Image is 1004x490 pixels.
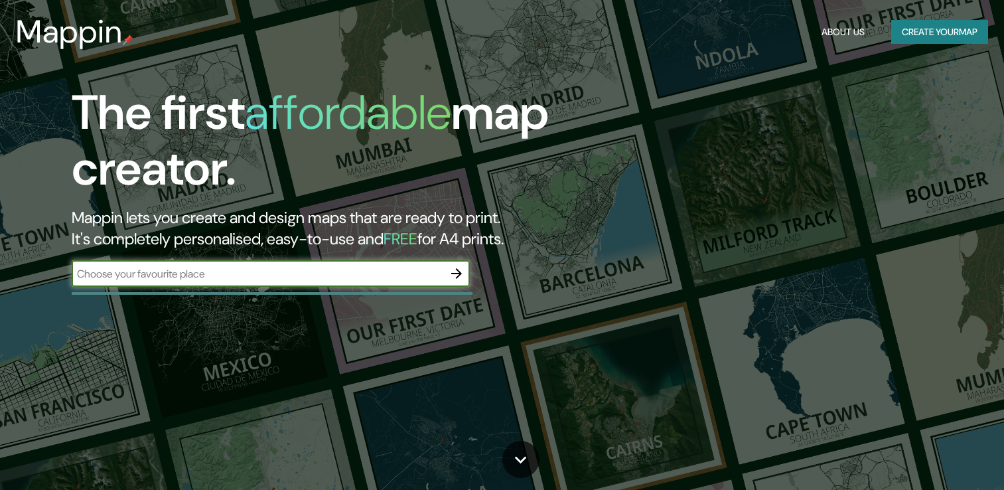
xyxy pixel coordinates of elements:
button: Create yourmap [891,20,988,44]
h5: FREE [384,228,417,249]
img: mappin-pin [123,35,133,45]
input: Choose your favourite place [72,266,443,282]
button: About Us [816,20,870,44]
h1: affordable [245,82,451,143]
h3: Mappin [16,13,123,50]
h1: The first map creator. [72,85,574,207]
h2: Mappin lets you create and design maps that are ready to print. It's completely personalised, eas... [72,207,574,250]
